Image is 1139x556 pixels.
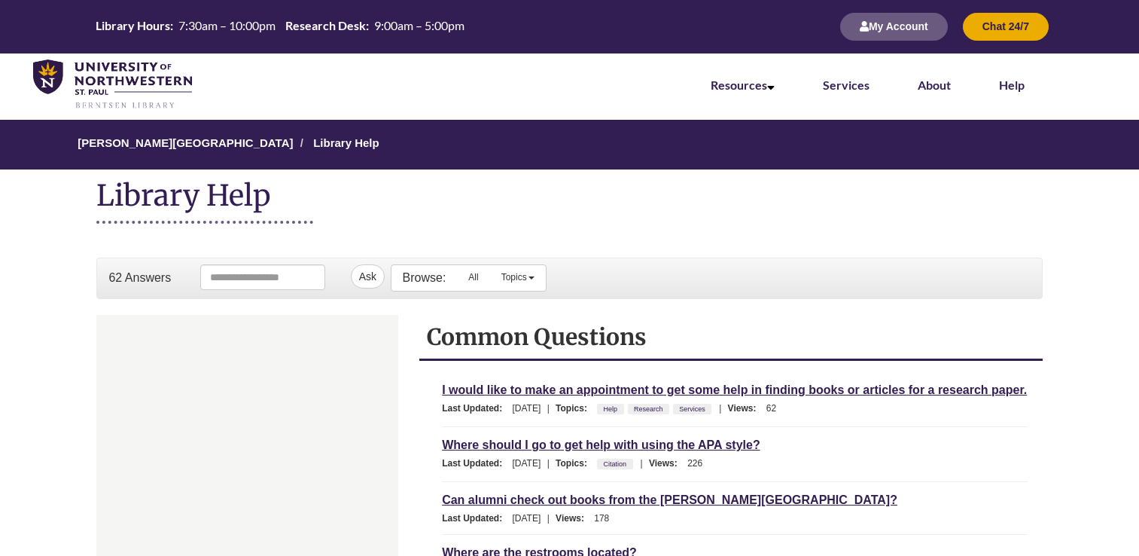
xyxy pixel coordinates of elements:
a: Help [601,401,620,417]
p: 62 Answers [108,270,171,286]
th: Library Hours: [92,18,175,33]
h1: Library Help [96,177,313,224]
button: Ask [351,264,385,289]
span: 7:30am – 10:00pm [178,18,276,32]
span: | [544,458,553,469]
span: Last Updated: [442,513,510,524]
span: Views: [556,513,592,524]
button: Chat 24/7 [963,13,1049,41]
span: | [544,403,553,414]
a: Services [677,401,708,417]
a: Services [823,78,869,92]
span: [DATE] [513,513,541,524]
a: [PERSON_NAME][GEOGRAPHIC_DATA] [78,136,293,149]
span: 178 [594,513,609,524]
ul: Topics: [597,403,715,414]
a: Chat 24/7 [963,22,1049,32]
span: 62 [766,403,776,414]
span: | [715,403,725,414]
span: [DATE] [513,458,541,469]
th: Research Desk: [282,18,370,33]
a: I would like to make an appointment to get some help in finding books or articles for a research ... [442,381,1027,399]
span: | [544,513,553,524]
p: Browse: [403,270,446,286]
span: 226 [687,458,702,469]
a: Can alumni check out books from the [PERSON_NAME][GEOGRAPHIC_DATA]? [442,491,897,509]
span: 9:00am – 5:00pm [374,18,464,32]
a: Where should I go to get help with using the APA style? [442,436,760,454]
span: Last Updated: [442,458,510,469]
a: About [918,78,951,92]
span: Topics: [556,458,595,469]
a: Research [632,401,665,417]
a: Citation [601,456,629,472]
table: Hours Today [92,18,468,33]
span: Last Updated: [442,403,510,414]
a: My Account [840,22,948,32]
span: Views: [728,403,764,414]
a: Hours Today [92,18,468,35]
span: | [637,458,647,469]
a: Help [999,78,1025,92]
span: Topics: [556,403,595,414]
a: All [457,265,489,289]
ul: Topics: [597,458,636,469]
a: Topics [490,265,546,289]
span: [DATE] [513,403,541,414]
a: Library Help [313,136,379,149]
span: Views: [649,458,685,469]
a: Resources [711,78,775,92]
img: UNWSP Library Logo [33,60,192,110]
h2: Common Questions [427,322,1034,351]
button: My Account [840,13,948,41]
